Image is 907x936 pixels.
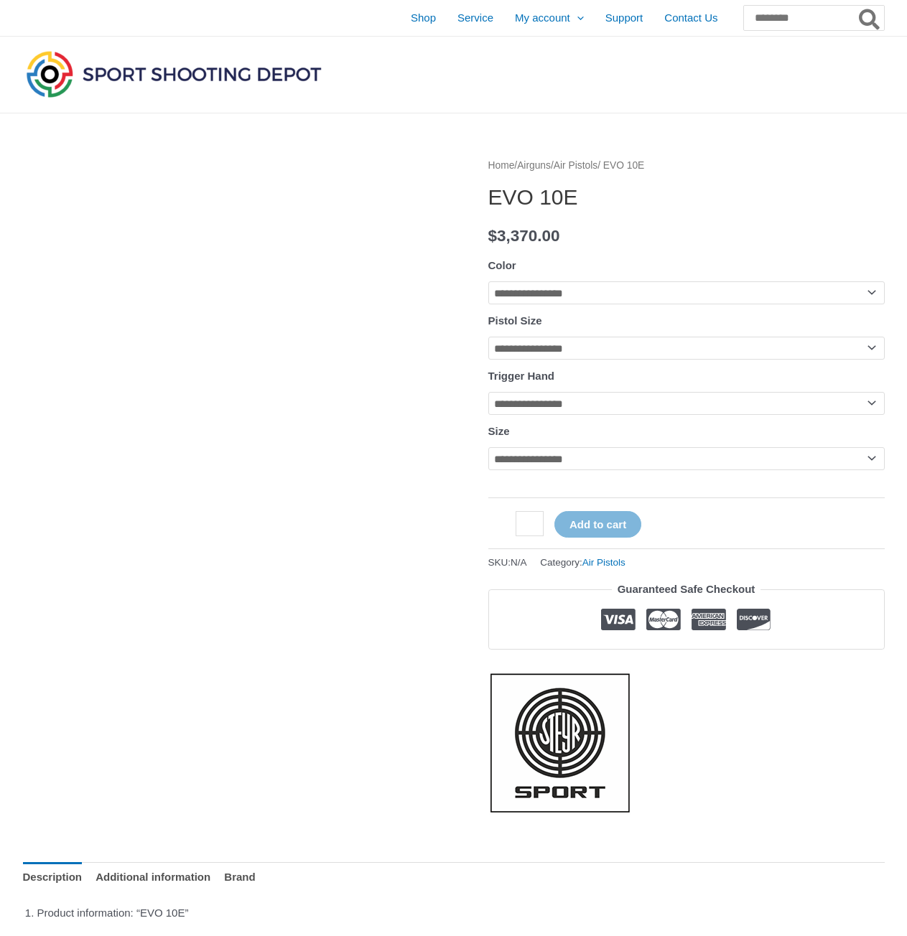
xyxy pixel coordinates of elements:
a: Home [488,160,515,171]
h1: EVO 10E [488,184,885,210]
li: Product information: “EVO 10E” [37,903,885,923]
a: Air Pistols [554,160,597,171]
button: Add to cart [554,511,641,538]
span: SKU: [488,553,527,571]
bdi: 3,370.00 [488,227,560,245]
img: Sport Shooting Depot [23,47,325,100]
input: Product quantity [516,511,544,536]
a: Steyr Sport [488,671,632,815]
span: $ [488,227,498,245]
label: Pistol Size [488,314,542,327]
button: Search [856,6,884,30]
a: Description [23,862,83,893]
legend: Guaranteed Safe Checkout [612,579,761,599]
a: Brand [224,862,255,893]
label: Color [488,259,516,271]
a: Airguns [517,160,551,171]
a: Additional information [96,862,210,893]
a: Air Pistols [582,557,625,568]
span: N/A [511,557,527,568]
label: Trigger Hand [488,370,555,382]
label: Size [488,425,510,437]
nav: Breadcrumb [488,156,885,175]
span: Category: [540,553,625,571]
